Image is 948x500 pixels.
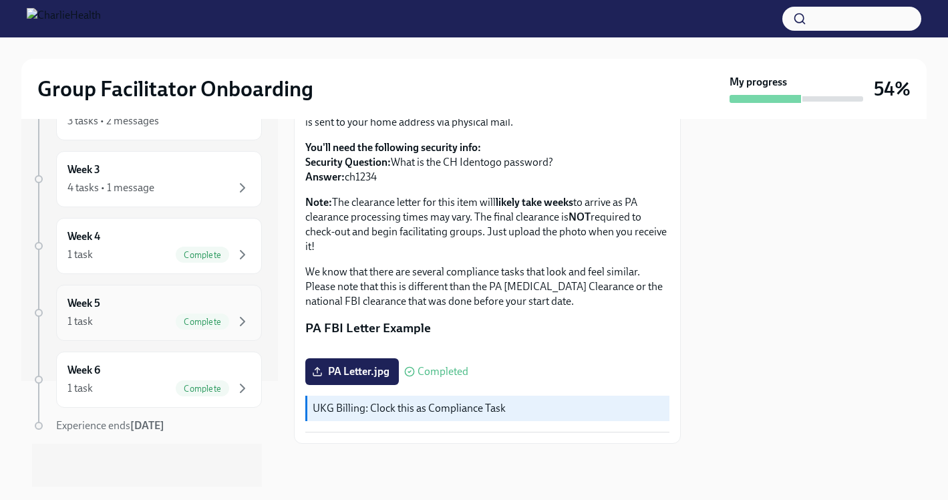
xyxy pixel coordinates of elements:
[67,363,100,378] h6: Week 6
[313,401,664,416] p: UKG Billing: Clock this as Compliance Task
[305,156,391,168] strong: Security Question:
[305,141,481,154] strong: You'll need the following security info:
[32,285,262,341] a: Week 51 taskComplete
[176,250,229,260] span: Complete
[67,381,93,396] div: 1 task
[874,77,911,101] h3: 54%
[56,419,164,432] span: Experience ends
[305,265,669,309] p: We know that there are several compliance tasks that look and feel similar. Please note that this...
[176,384,229,394] span: Complete
[569,211,591,223] strong: NOT
[27,8,101,29] img: CharlieHealth
[418,366,468,377] span: Completed
[67,296,100,311] h6: Week 5
[305,358,399,385] label: PA Letter.jpg
[496,196,573,209] strong: likely take weeks
[305,140,669,184] p: What is the CH Identogo password? ch1234
[305,170,345,183] strong: Answer:
[67,180,154,195] div: 4 tasks • 1 message
[315,365,389,378] span: PA Letter.jpg
[67,247,93,262] div: 1 task
[730,75,787,90] strong: My progress
[32,352,262,408] a: Week 61 taskComplete
[67,114,159,128] div: 3 tasks • 2 messages
[305,196,332,209] strong: Note:
[305,320,669,337] p: PA FBI Letter Example
[67,314,93,329] div: 1 task
[32,151,262,207] a: Week 34 tasks • 1 message
[130,419,164,432] strong: [DATE]
[176,317,229,327] span: Complete
[32,218,262,274] a: Week 41 taskComplete
[67,162,100,177] h6: Week 3
[37,76,313,102] h2: Group Facilitator Onboarding
[67,229,100,244] h6: Week 4
[305,195,669,254] p: The clearance letter for this item will to arrive as PA clearance processing times may vary. The ...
